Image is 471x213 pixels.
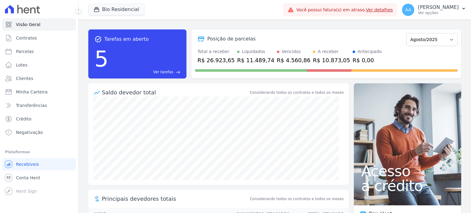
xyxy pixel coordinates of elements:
span: Transferências [16,102,47,108]
a: Transferências [2,99,76,112]
div: Plataformas [5,148,73,156]
a: Ver detalhes [366,7,393,12]
a: Conta Hent [2,172,76,184]
span: AA [405,8,411,12]
span: Recebíveis [16,161,39,167]
button: Bio Residencial [88,4,144,15]
span: Crédito [16,116,32,122]
a: Minha Carteira [2,86,76,98]
a: Recebíveis [2,158,76,170]
div: R$ 10.873,05 [313,56,350,64]
div: R$ 4.560,86 [277,56,311,64]
span: Negativação [16,129,43,135]
span: Lotes [16,62,28,68]
span: Ver tarefas [153,69,173,75]
a: Contratos [2,32,76,44]
span: a crédito [361,178,454,193]
div: A receber [318,48,339,55]
span: Visão Geral [16,21,40,28]
a: Ver tarefas east [111,69,180,75]
span: Conta Hent [16,175,40,181]
span: Você possui fatura(s) em atraso. [296,7,393,13]
p: Ver opções [418,10,459,15]
span: Tarefas em aberto [104,36,149,43]
a: Clientes [2,72,76,85]
a: Visão Geral [2,18,76,31]
div: R$ 0,00 [353,56,382,64]
span: east [176,70,180,74]
span: Considerando todos os contratos e todos os meses [250,196,344,202]
a: Parcelas [2,45,76,58]
span: Acesso [361,164,454,178]
div: R$ 26.923,65 [197,56,235,64]
span: Minha Carteira [16,89,48,95]
div: R$ 11.489,74 [237,56,274,64]
a: Crédito [2,113,76,125]
span: task_alt [94,36,102,43]
a: Lotes [2,59,76,71]
span: Contratos [16,35,37,41]
span: Clientes [16,75,33,82]
div: Total a receber [197,48,235,55]
div: Posição de parcelas [207,35,256,43]
div: Liquidados [242,48,265,55]
div: Vencidos [282,48,301,55]
span: Principais devedores totais [102,195,249,203]
div: Antecipado [358,48,382,55]
button: AA [PERSON_NAME] Ver opções [397,1,471,18]
div: Considerando todos os contratos e todos os meses [250,90,344,95]
div: 5 [94,43,109,75]
a: Negativação [2,126,76,139]
p: [PERSON_NAME] [418,4,459,10]
span: Parcelas [16,48,34,55]
div: Saldo devedor total [102,88,249,97]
